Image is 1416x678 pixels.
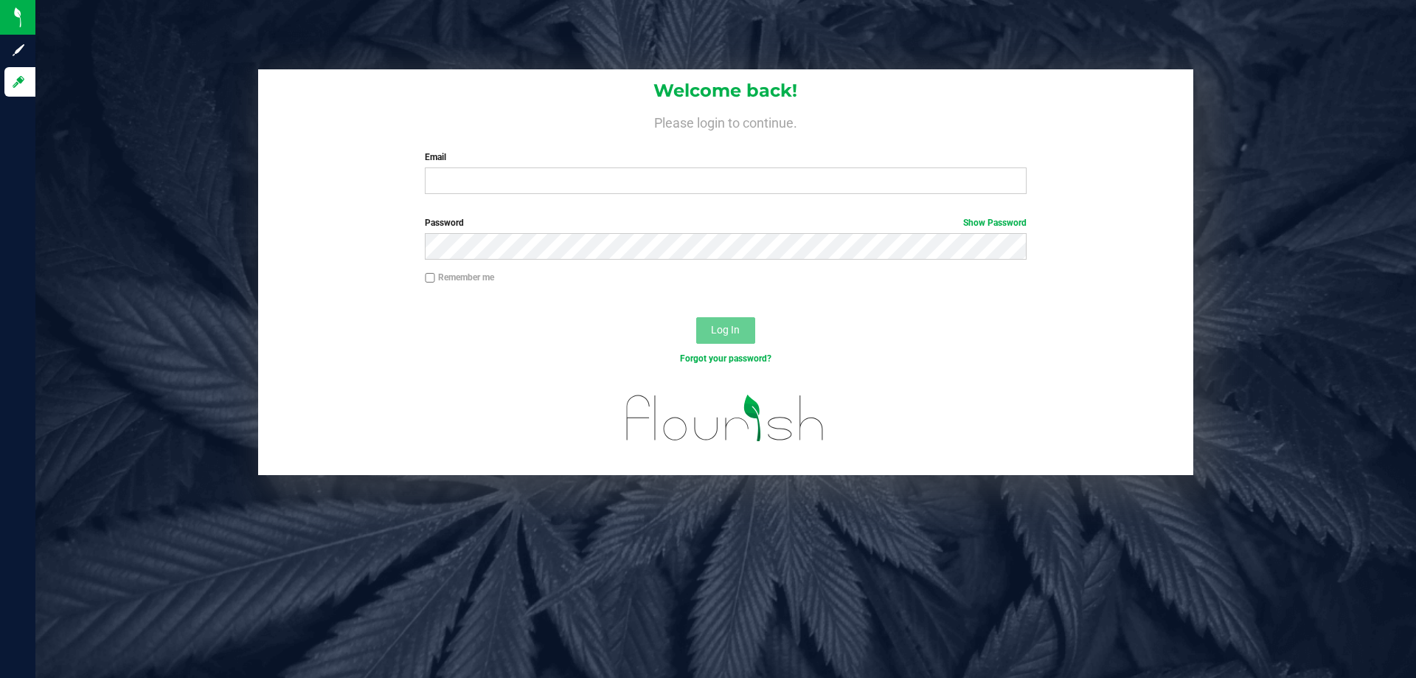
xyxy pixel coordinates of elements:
[608,381,842,456] img: flourish_logo.svg
[425,273,435,283] input: Remember me
[11,43,26,58] inline-svg: Sign up
[425,271,494,284] label: Remember me
[680,353,771,364] a: Forgot your password?
[425,151,1026,164] label: Email
[258,81,1193,100] h1: Welcome back!
[425,218,464,228] span: Password
[11,75,26,89] inline-svg: Log in
[696,317,755,344] button: Log In
[711,324,740,336] span: Log In
[258,112,1193,130] h4: Please login to continue.
[963,218,1027,228] a: Show Password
